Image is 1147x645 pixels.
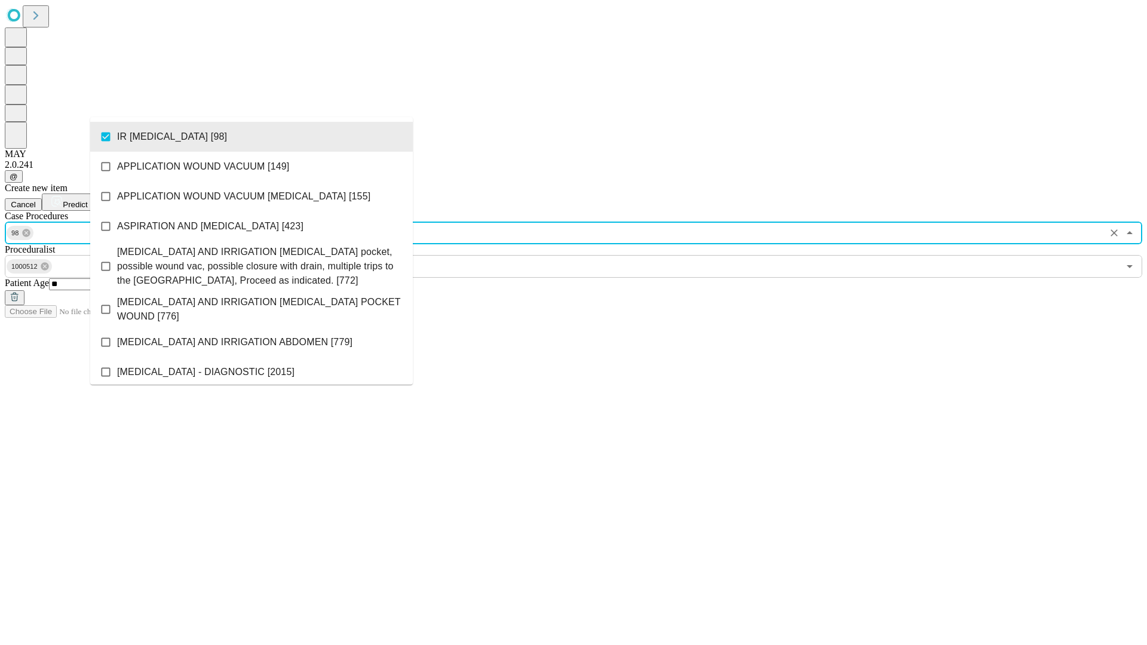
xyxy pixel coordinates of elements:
[117,130,227,144] span: IR [MEDICAL_DATA] [98]
[5,278,49,288] span: Patient Age
[7,259,52,274] div: 1000512
[117,335,352,349] span: [MEDICAL_DATA] AND IRRIGATION ABDOMEN [779]
[117,219,303,234] span: ASPIRATION AND [MEDICAL_DATA] [423]
[5,211,68,221] span: Scheduled Procedure
[5,183,68,193] span: Create new item
[5,244,55,254] span: Proceduralist
[7,226,33,240] div: 98
[117,365,295,379] span: [MEDICAL_DATA] - DIAGNOSTIC [2015]
[1121,258,1138,275] button: Open
[1106,225,1123,241] button: Clear
[5,159,1142,170] div: 2.0.241
[63,200,87,209] span: Predict
[5,198,42,211] button: Cancel
[117,159,289,174] span: APPLICATION WOUND VACUUM [149]
[117,189,370,204] span: APPLICATION WOUND VACUUM [MEDICAL_DATA] [155]
[5,149,1142,159] div: MAY
[1121,225,1138,241] button: Close
[117,295,403,324] span: [MEDICAL_DATA] AND IRRIGATION [MEDICAL_DATA] POCKET WOUND [776]
[11,200,36,209] span: Cancel
[10,172,18,181] span: @
[5,170,23,183] button: @
[7,260,42,274] span: 1000512
[117,245,403,288] span: [MEDICAL_DATA] AND IRRIGATION [MEDICAL_DATA] pocket, possible wound vac, possible closure with dr...
[7,226,24,240] span: 98
[42,193,97,211] button: Predict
